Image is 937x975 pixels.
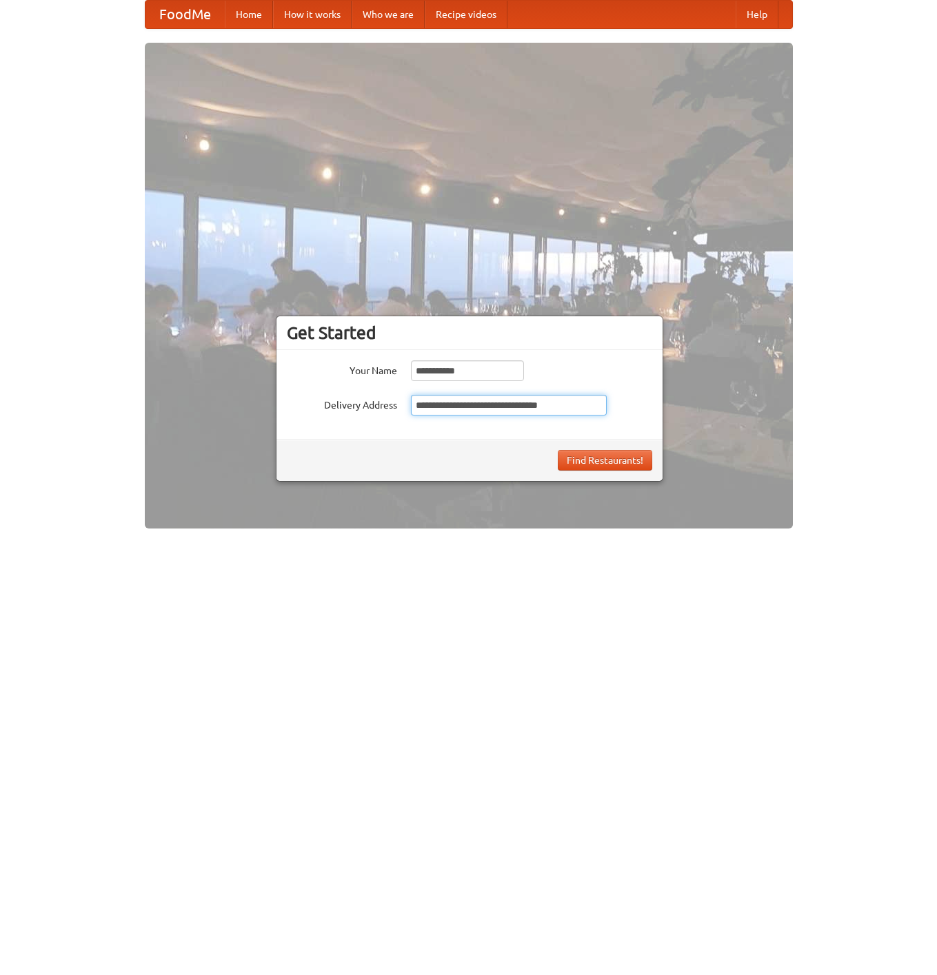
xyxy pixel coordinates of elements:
a: Home [225,1,273,28]
a: FoodMe [145,1,225,28]
label: Your Name [287,360,397,378]
label: Delivery Address [287,395,397,412]
a: Recipe videos [425,1,507,28]
a: Who we are [352,1,425,28]
button: Find Restaurants! [558,450,652,471]
h3: Get Started [287,322,652,343]
a: How it works [273,1,352,28]
a: Help [736,1,778,28]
